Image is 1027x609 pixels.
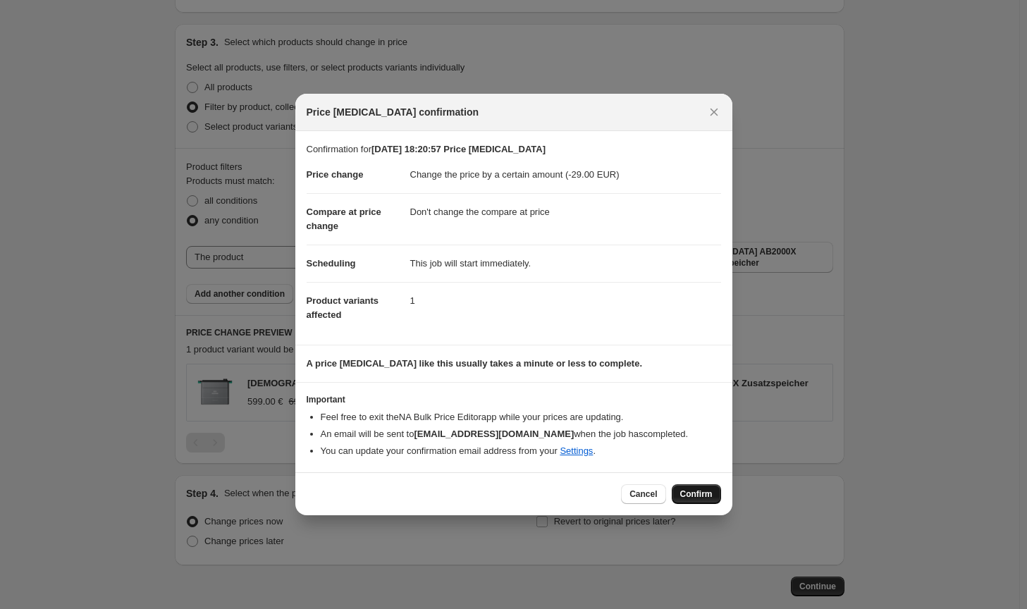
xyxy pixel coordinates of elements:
[321,444,721,458] li: You can update your confirmation email address from your .
[321,410,721,424] li: Feel free to exit the NA Bulk Price Editor app while your prices are updating.
[307,207,381,231] span: Compare at price change
[621,484,665,504] button: Cancel
[307,394,721,405] h3: Important
[704,102,724,122] button: Close
[307,105,479,119] span: Price [MEDICAL_DATA] confirmation
[414,429,574,439] b: [EMAIL_ADDRESS][DOMAIN_NAME]
[307,258,356,269] span: Scheduling
[321,427,721,441] li: An email will be sent to when the job has completed .
[410,282,721,319] dd: 1
[672,484,721,504] button: Confirm
[629,488,657,500] span: Cancel
[307,295,379,320] span: Product variants affected
[307,142,721,156] p: Confirmation for
[410,245,721,282] dd: This job will start immediately.
[410,193,721,230] dd: Don't change the compare at price
[307,358,643,369] b: A price [MEDICAL_DATA] like this usually takes a minute or less to complete.
[560,445,593,456] a: Settings
[371,144,546,154] b: [DATE] 18:20:57 Price [MEDICAL_DATA]
[680,488,713,500] span: Confirm
[410,156,721,193] dd: Change the price by a certain amount (-29.00 EUR)
[307,169,364,180] span: Price change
